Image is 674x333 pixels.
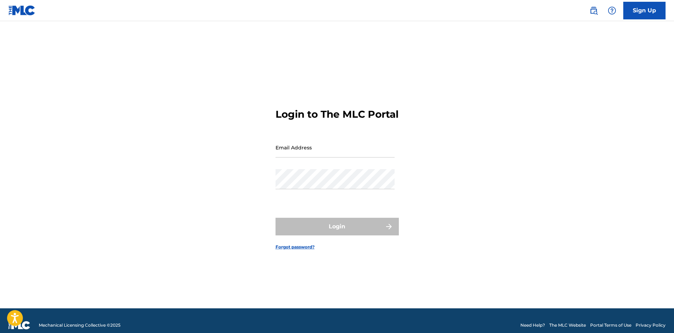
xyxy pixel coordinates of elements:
a: Need Help? [520,322,545,328]
img: logo [8,321,30,329]
a: Portal Terms of Use [590,322,631,328]
a: Privacy Policy [636,322,666,328]
img: MLC Logo [8,5,36,16]
h3: Login to The MLC Portal [276,108,398,121]
img: help [608,6,616,15]
div: Help [605,4,619,18]
iframe: Chat Widget [639,299,674,333]
span: Mechanical Licensing Collective © 2025 [39,322,120,328]
a: The MLC Website [549,322,586,328]
a: Sign Up [623,2,666,19]
a: Forgot password? [276,244,315,250]
img: search [589,6,598,15]
a: Public Search [587,4,601,18]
